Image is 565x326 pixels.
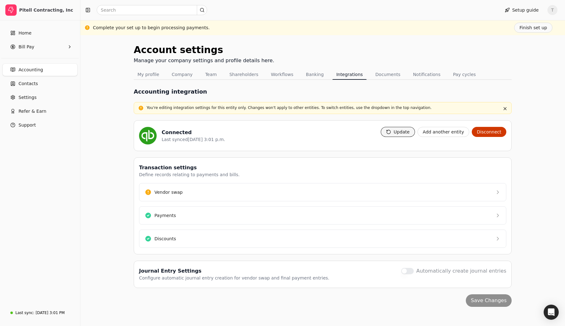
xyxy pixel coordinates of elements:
[93,24,210,31] div: Complete your set up to begin processing payments.
[3,105,78,117] button: Refer & Earn
[544,305,559,320] div: Open Intercom Messenger
[381,127,415,137] button: Update
[139,267,329,275] div: Journal Entry Settings
[547,5,557,15] button: T
[19,30,31,36] span: Home
[3,63,78,76] a: Accounting
[162,136,225,143] div: Last synced [DATE] 3:01 p.m.
[19,67,43,73] span: Accounting
[162,129,225,136] div: Connected
[3,91,78,104] a: Settings
[139,206,506,225] button: Payments
[139,164,239,171] div: Transaction settings
[19,7,75,13] div: Pitell Contracting, Inc
[139,183,506,201] button: Vendor swap
[134,87,207,96] h1: Accounting integration
[19,44,34,50] span: Bill Pay
[19,94,36,101] span: Settings
[3,41,78,53] button: Bill Pay
[3,77,78,90] a: Contacts
[154,189,183,196] div: Vendor swap
[19,108,46,115] span: Refer & Earn
[134,69,163,79] button: My profile
[202,69,221,79] button: Team
[134,57,274,64] div: Manage your company settings and profile details here.
[409,69,444,79] button: Notifications
[449,69,480,79] button: Pay cycles
[472,127,506,137] button: Disconnect
[372,69,404,79] button: Documents
[15,310,34,316] div: Last sync:
[514,23,552,33] button: Finish set up
[417,127,469,137] button: Add another entity
[401,268,414,274] button: Automatically create journal entries
[139,275,329,281] div: Configure automatic journal entry creation for vendor swap and final payment entries.
[3,307,78,318] a: Last sync:[DATE] 3:01 PM
[19,80,38,87] span: Contacts
[19,122,36,128] span: Support
[154,236,176,242] div: Discounts
[154,212,176,219] div: Payments
[147,105,499,111] p: You're editing integration settings for this entity only. Changes won't apply to other entities. ...
[267,69,297,79] button: Workflows
[139,171,239,178] div: Define records relating to payments and bills.
[168,69,196,79] button: Company
[226,69,262,79] button: Shareholders
[97,5,207,15] input: Search
[3,119,78,131] button: Support
[139,230,506,248] button: Discounts
[332,69,366,79] button: Integrations
[500,5,544,15] button: Setup guide
[302,69,328,79] button: Banking
[3,27,78,39] a: Home
[134,69,512,80] nav: Tabs
[416,267,506,275] label: Automatically create journal entries
[35,310,65,316] div: [DATE] 3:01 PM
[134,43,274,57] div: Account settings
